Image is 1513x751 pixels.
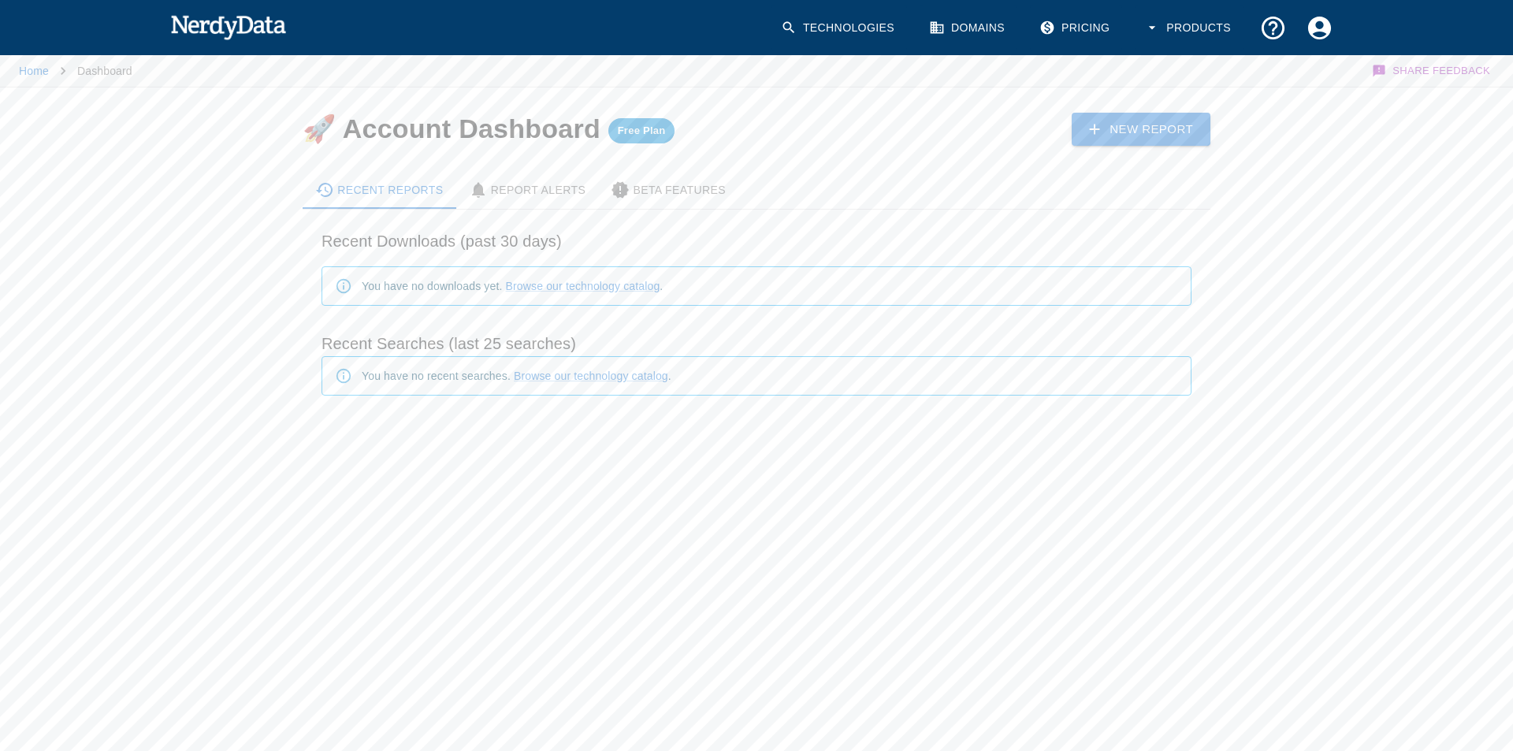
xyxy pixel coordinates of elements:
img: NerdyData.com [170,11,286,43]
button: Products [1135,5,1243,51]
h4: 🚀 Account Dashboard [303,113,675,143]
h6: Recent Downloads (past 30 days) [322,229,1191,254]
a: Free Plan [608,113,675,143]
nav: breadcrumb [19,55,132,87]
h6: Recent Searches (last 25 searches) [322,331,1191,356]
a: Domains [920,5,1017,51]
a: Technologies [771,5,907,51]
button: Support and Documentation [1250,5,1296,51]
a: New Report [1072,113,1210,146]
div: You have no recent searches. . [362,362,671,390]
button: Share Feedback [1370,55,1494,87]
p: Dashboard [77,63,132,79]
div: Beta Features [611,180,726,199]
a: Home [19,65,49,77]
div: You have no downloads yet. . [362,272,663,300]
div: Recent Reports [315,180,444,199]
button: Account Settings [1296,5,1343,51]
div: Report Alerts [469,180,586,199]
a: Browse our technology catalog [514,370,668,382]
a: Pricing [1030,5,1122,51]
span: Free Plan [608,125,675,137]
a: Browse our technology catalog [506,280,660,292]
